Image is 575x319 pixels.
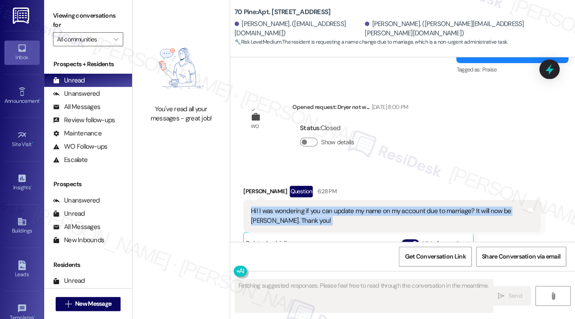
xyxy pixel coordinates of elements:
div: Unanswered [53,196,100,205]
span: Get Conversation Link [405,252,465,261]
button: Get Conversation Link [399,247,471,266]
div: Unread [53,209,85,218]
div: Maintenance [53,129,102,138]
div: Hi! I was wondering if you can update my name on my account due to marriage? It will now be [PERS... [251,206,526,225]
div: WO Follow-ups [53,142,107,151]
a: Leads [4,258,40,281]
span: • [39,97,41,103]
a: Inbox [4,41,40,64]
div: Review follow-ups [53,116,115,125]
div: Escalate [53,155,87,165]
div: New Inbounds [53,236,104,245]
textarea: Fetching suggested responses. Please feel free to read through the conversation in the meantime. [235,279,493,312]
span: • [30,183,32,189]
div: Prospects [44,180,132,189]
button: New Message [56,297,121,311]
button: Share Conversation via email [476,247,566,266]
img: ResiDesk Logo [13,8,31,24]
div: All Messages [53,102,100,112]
span: : The resident is requesting a name change due to marriage, which is a non-urgent administrative ... [235,38,508,47]
div: 6:28 PM [315,187,336,196]
span: Praise [482,66,496,73]
button: Send [489,286,531,306]
div: [PERSON_NAME]. ([EMAIL_ADDRESS][DOMAIN_NAME]) [235,19,363,38]
div: [PERSON_NAME]. ([PERSON_NAME][EMAIL_ADDRESS][PERSON_NAME][DOMAIN_NAME]) [365,19,568,38]
div: You've read all your messages - great job! [142,105,220,124]
span: New Message [75,299,111,308]
div: Opened request: Dryer not w... [292,102,408,115]
img: empty-state [142,36,220,100]
label: Hide Suggestions [423,239,467,248]
div: Unread [53,76,85,85]
div: [PERSON_NAME] [243,186,541,200]
label: Show details [321,138,354,147]
a: Insights • [4,171,40,195]
div: Related guidelines [246,239,297,252]
i:  [65,300,72,308]
div: : Closed [300,121,357,135]
input: All communities [57,32,109,46]
a: Site Visit • [4,128,40,151]
a: Buildings [4,214,40,238]
div: Unread [53,276,85,285]
div: All Messages [53,222,100,232]
label: Viewing conversations for [53,9,123,32]
i:  [498,293,504,300]
div: [DATE] 8:00 PM [370,102,409,112]
div: Question [290,186,313,197]
span: Share Conversation via email [482,252,560,261]
div: Residents [44,260,132,270]
div: WO [251,122,259,131]
span: Send [508,291,522,300]
div: Unanswered [53,89,100,98]
div: Prospects + Residents [44,60,132,69]
i:  [549,293,556,300]
strong: 🔧 Risk Level: Medium [235,38,281,45]
b: Status [300,124,320,132]
span: • [32,140,33,146]
div: Tagged as: [456,63,568,76]
b: 70 Pine: Apt. [STREET_ADDRESS] [235,8,330,17]
i:  [113,36,118,43]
